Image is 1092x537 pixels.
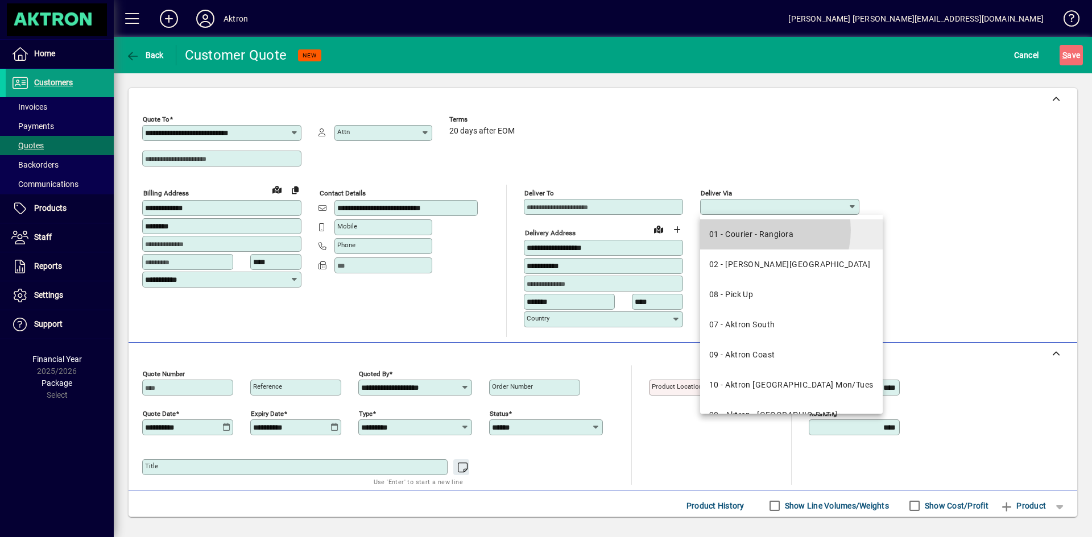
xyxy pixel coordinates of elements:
[700,340,883,370] mat-option: 09 - Aktron Coast
[449,127,515,136] span: 20 days after EOM
[994,496,1052,516] button: Product
[700,219,883,249] mat-option: 01 - Courier - Rangiora
[668,220,686,239] button: Choose address
[34,78,73,87] span: Customers
[374,475,463,488] mat-hint: Use 'Enter' to start a new line
[337,241,355,249] mat-label: Phone
[286,181,304,199] button: Copy to Delivery address
[337,222,357,230] mat-label: Mobile
[42,378,72,388] span: Package
[268,180,286,198] a: View on map
[6,252,114,281] a: Reports
[709,409,838,421] div: 20 - Aktron - [GEOGRAPHIC_DATA]
[686,497,744,515] span: Product History
[11,141,44,150] span: Quotes
[34,261,62,270] span: Reports
[185,46,287,64] div: Customer Quote
[490,409,508,417] mat-label: Status
[6,281,114,310] a: Settings
[6,310,114,339] a: Support
[700,249,883,280] mat-option: 02 - Courier - Hamilton
[449,116,518,123] span: Terms
[650,220,668,238] a: View on map
[1055,2,1078,39] a: Knowledge Base
[783,500,889,511] label: Show Line Volumes/Weights
[1014,46,1039,64] span: Cancel
[700,400,883,430] mat-option: 20 - Aktron - Auckland
[126,51,164,60] span: Back
[6,174,114,194] a: Communications
[6,116,114,136] a: Payments
[114,45,176,65] app-page-header-button: Back
[923,500,988,511] label: Show Cost/Profit
[359,369,389,377] mat-label: Quoted by
[151,9,187,29] button: Add
[337,128,350,136] mat-label: Attn
[709,228,793,240] div: 01 - Courier - Rangiora
[700,280,883,310] mat-option: 08 - Pick Up
[6,194,114,223] a: Products
[11,102,47,111] span: Invoices
[251,409,284,417] mat-label: Expiry date
[11,180,78,189] span: Communications
[143,115,169,123] mat-label: Quote To
[6,97,114,116] a: Invoices
[1062,46,1080,64] span: ave
[303,52,317,59] span: NEW
[701,189,732,197] mat-label: Deliver via
[11,122,54,131] span: Payments
[34,203,67,213] span: Products
[1000,497,1046,515] span: Product
[145,462,158,470] mat-label: Title
[224,10,248,28] div: Aktron
[700,370,883,400] mat-option: 10 - Aktron North Island Mon/Tues
[6,223,114,252] a: Staff
[527,314,549,322] mat-label: Country
[524,189,554,197] mat-label: Deliver To
[34,319,63,328] span: Support
[359,409,373,417] mat-label: Type
[187,9,224,29] button: Profile
[1062,51,1067,60] span: S
[143,369,185,377] mat-label: Quote number
[709,319,775,331] div: 07 - Aktron South
[6,40,114,68] a: Home
[123,45,167,65] button: Back
[652,382,702,390] mat-label: Product location
[682,496,749,516] button: Product History
[34,49,55,58] span: Home
[1060,45,1083,65] button: Save
[253,382,282,390] mat-label: Reference
[709,259,870,270] div: 02 - [PERSON_NAME][GEOGRAPHIC_DATA]
[492,382,533,390] mat-label: Order number
[6,155,114,174] a: Backorders
[143,409,176,417] mat-label: Quote date
[709,349,775,361] div: 09 - Aktron Coast
[11,160,59,169] span: Backorders
[6,136,114,155] a: Quotes
[34,290,63,299] span: Settings
[709,379,874,391] div: 10 - Aktron [GEOGRAPHIC_DATA] Mon/Tues
[709,289,753,301] div: 08 - Pick Up
[32,355,82,364] span: Financial Year
[1011,45,1042,65] button: Cancel
[34,232,52,242] span: Staff
[700,310,883,340] mat-option: 07 - Aktron South
[788,10,1044,28] div: [PERSON_NAME] [PERSON_NAME][EMAIL_ADDRESS][DOMAIN_NAME]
